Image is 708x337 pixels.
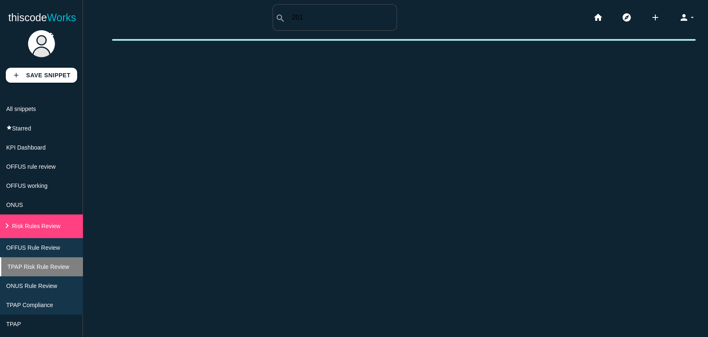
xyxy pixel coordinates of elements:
[679,4,689,31] i: person
[6,202,23,208] span: ONUS
[27,29,56,58] img: user.png
[6,244,60,251] span: OFFUS Rule Review
[6,144,46,151] span: KPI Dashboard
[7,263,69,270] span: TPAP Risk Rule Review
[6,321,21,327] span: TPAP
[12,68,20,83] i: add
[2,221,12,231] i: keyboard_arrow_right
[6,182,48,189] span: OFFUS working
[6,283,57,289] span: ONUS Rule Review
[288,9,397,26] input: Search my snippets
[12,223,61,229] span: Risk Rules Review
[593,4,603,31] i: home
[6,125,12,130] i: star
[650,4,660,31] i: add
[26,72,71,79] b: Save Snippet
[6,163,56,170] span: OFFUS rule review
[6,68,77,83] a: addSave Snippet
[273,5,288,30] button: search
[275,5,285,32] i: search
[622,4,632,31] i: explore
[6,302,53,308] span: TPAP Compliance
[8,4,76,31] a: thiscodeWorks
[12,125,31,132] span: Starred
[6,106,36,112] span: All snippets
[689,4,696,31] i: arrow_drop_down
[47,12,76,23] span: Works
